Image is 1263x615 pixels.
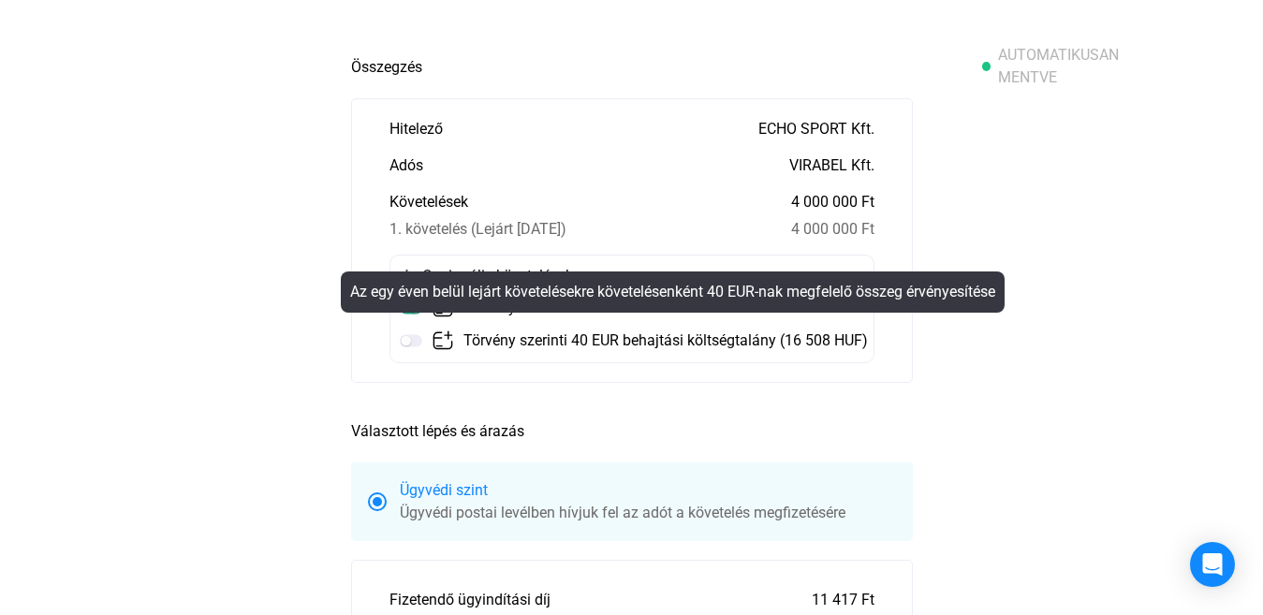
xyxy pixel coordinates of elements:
font: Ügyvédi szint [400,481,488,499]
font: Hitelező [389,120,443,138]
font: 4 000 000 Ft [791,193,874,211]
font: 11 417 Ft [812,591,874,608]
font: Követelések [389,193,468,211]
img: add-claim [432,329,454,352]
font: Törvény szerinti 40 EUR behajtási költségtalány (16 508 HUF) [463,331,868,349]
font: VIRABEL Kft. [789,156,874,174]
font: Az egy éven belül lejárt követelésekre követelésenként 40 EUR-nak megfelelő összeg érvényesítése [350,283,995,300]
font: Adós [389,156,423,174]
div: Intercom Messenger megnyitása [1190,542,1235,587]
font: Választott lépés és árazás [351,422,524,440]
font: ECHO SPORT Kft. [758,120,874,138]
font: Fizetendő ügyindítási díj [389,591,551,608]
img: toggle-off [400,329,422,352]
font: Ügyvédi postai levélben hívjuk fel az adót a követelés megfizetésére [400,504,845,521]
font: 4 000 000 Ft [791,220,874,238]
font: Összegzés [351,58,422,76]
font: 1. követelés (Lejárt [DATE]) [389,220,566,238]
